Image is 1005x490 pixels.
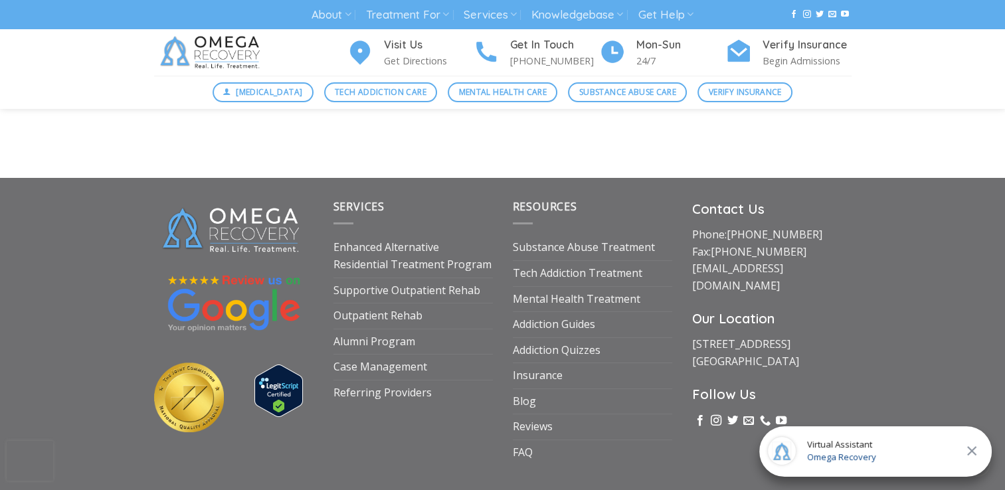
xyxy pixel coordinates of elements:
a: Follow on YouTube [841,10,849,19]
h3: Our Location [692,308,852,329]
a: Reviews [513,414,553,440]
a: Case Management [333,355,427,380]
iframe: reCAPTCHA [7,441,53,481]
a: Blog [513,389,536,414]
a: Mental Health Care [448,82,557,102]
a: Follow on Instagram [711,415,721,427]
a: Send us an email [743,415,754,427]
a: [PHONE_NUMBER] [711,244,806,259]
a: Services [464,3,516,27]
strong: Contact Us [692,201,765,217]
a: Verify Insurance Begin Admissions [725,37,852,69]
a: Knowledgebase [531,3,623,27]
a: Substance Abuse Care [568,82,687,102]
a: [MEDICAL_DATA] [213,82,314,102]
a: Follow on Instagram [802,10,810,19]
a: [EMAIL_ADDRESS][DOMAIN_NAME] [692,261,783,293]
a: About [312,3,351,27]
a: Mental Health Treatment [513,287,640,312]
span: Verify Insurance [709,86,782,98]
h4: Verify Insurance [763,37,852,54]
a: Alumni Program [333,329,415,355]
a: FAQ [513,440,533,465]
a: Supportive Outpatient Rehab [333,278,480,303]
span: Tech Addiction Care [335,86,426,98]
h4: Visit Us [384,37,473,54]
span: Substance Abuse Care [579,86,676,98]
h4: Get In Touch [510,37,599,54]
a: Tech Addiction Care [324,82,438,102]
h3: Follow Us [692,384,852,405]
a: Treatment For [366,3,449,27]
p: Begin Admissions [763,53,852,68]
a: Follow on Twitter [816,10,824,19]
span: [MEDICAL_DATA] [236,86,302,98]
a: Insurance [513,363,563,388]
h4: Mon-Sun [636,37,725,54]
a: [STREET_ADDRESS][GEOGRAPHIC_DATA] [692,337,799,368]
span: Mental Health Care [459,86,547,98]
a: Referring Providers [333,380,432,406]
img: Omega Recovery [154,29,270,76]
a: Outpatient Rehab [333,303,422,329]
a: Send us an email [828,10,836,19]
a: Follow on Facebook [695,415,705,427]
span: Services [333,199,385,214]
a: Follow on YouTube [776,415,786,427]
p: Phone: Fax: [692,226,852,294]
a: Substance Abuse Treatment [513,235,655,260]
a: Enhanced Alternative Residential Treatment Program [333,235,493,277]
a: Addiction Quizzes [513,338,600,363]
span: Resources [513,199,577,214]
a: Follow on Facebook [790,10,798,19]
p: Get Directions [384,53,473,68]
a: Call us [759,415,770,427]
p: 24/7 [636,53,725,68]
a: Tech Addiction Treatment [513,261,642,286]
a: Visit Us Get Directions [347,37,473,69]
a: Verify Insurance [697,82,792,102]
img: Verify Approval for www.omegarecovery.org [254,365,303,417]
a: Addiction Guides [513,312,595,337]
p: [PHONE_NUMBER] [510,53,599,68]
a: Verify LegitScript Approval for www.omegarecovery.org [254,382,303,397]
a: [PHONE_NUMBER] [727,227,822,242]
a: Get Help [638,3,693,27]
a: Get In Touch [PHONE_NUMBER] [473,37,599,69]
a: Follow on Twitter [727,415,738,427]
